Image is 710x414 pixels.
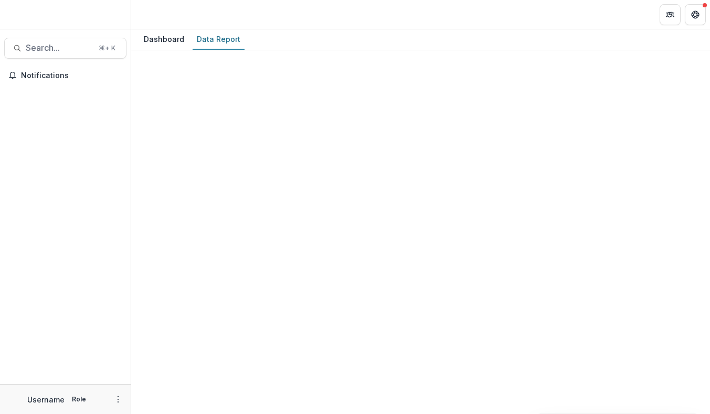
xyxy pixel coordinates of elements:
a: Data Report [193,29,245,50]
a: Dashboard [140,29,188,50]
button: More [112,393,124,406]
p: Role [69,395,89,404]
div: Dashboard [140,31,188,47]
button: Notifications [4,67,126,84]
div: ⌘ + K [97,42,118,54]
span: Search... [26,43,92,53]
p: Username [27,394,65,405]
button: Search... [4,38,126,59]
button: Get Help [685,4,706,25]
div: Data Report [193,31,245,47]
button: Partners [660,4,681,25]
span: Notifications [21,71,122,80]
